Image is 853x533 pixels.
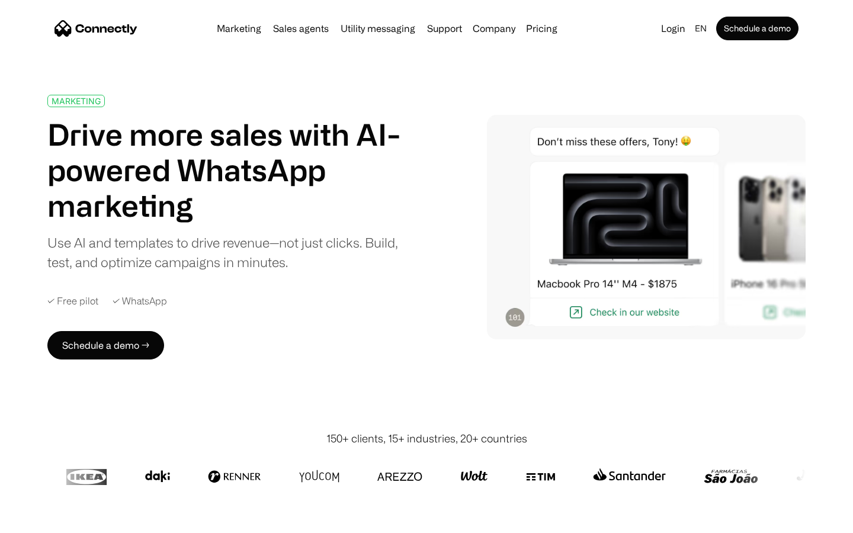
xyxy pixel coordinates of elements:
[12,511,71,529] aside: Language selected: English
[268,24,333,33] a: Sales agents
[422,24,467,33] a: Support
[24,512,71,529] ul: Language list
[212,24,266,33] a: Marketing
[656,20,690,37] a: Login
[47,296,98,307] div: ✓ Free pilot
[521,24,562,33] a: Pricing
[473,20,515,37] div: Company
[695,20,707,37] div: en
[47,331,164,359] a: Schedule a demo →
[336,24,420,33] a: Utility messaging
[113,296,167,307] div: ✓ WhatsApp
[52,97,101,105] div: MARKETING
[47,233,413,272] div: Use AI and templates to drive revenue—not just clicks. Build, test, and optimize campaigns in min...
[326,431,527,447] div: 150+ clients, 15+ industries, 20+ countries
[47,117,413,223] h1: Drive more sales with AI-powered WhatsApp marketing
[716,17,799,40] a: Schedule a demo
